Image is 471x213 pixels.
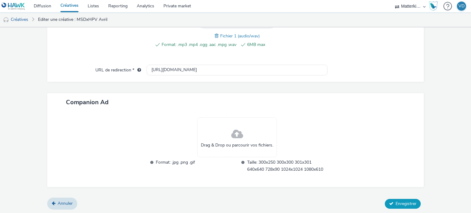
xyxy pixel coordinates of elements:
[58,200,73,206] span: Annuler
[429,1,440,11] a: Hawk Academy
[2,2,25,10] img: undefined Logo
[429,1,438,11] img: Hawk Academy
[134,67,141,73] div: L'URL de redirection sera utilisée comme URL de validation avec certains SSP et ce sera l'URL de ...
[220,33,260,39] span: Fichier 1 (audio/wav)
[201,142,273,148] span: Drag & Drop ou parcourir vos fichiers.
[156,159,236,173] span: Format: .jpg .png .gif
[247,41,322,48] span: 6MB max
[3,17,9,23] img: audio
[396,201,416,207] span: Enregistrer
[47,198,77,209] a: Annuler
[162,41,236,48] span: Format: .mp3 .mp4 .ogg .aac .mpg .wav
[35,12,110,27] a: Editer une créative : MSDxHPV Avril
[93,65,144,73] label: URL de redirection *
[458,2,465,11] div: VD
[385,199,421,209] button: Enregistrer
[66,98,109,106] span: Companion Ad
[147,65,327,75] input: url...
[247,159,327,173] span: Taille: 300x250 300x300 301x301 640x640 728x90 1024x1024 1080x610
